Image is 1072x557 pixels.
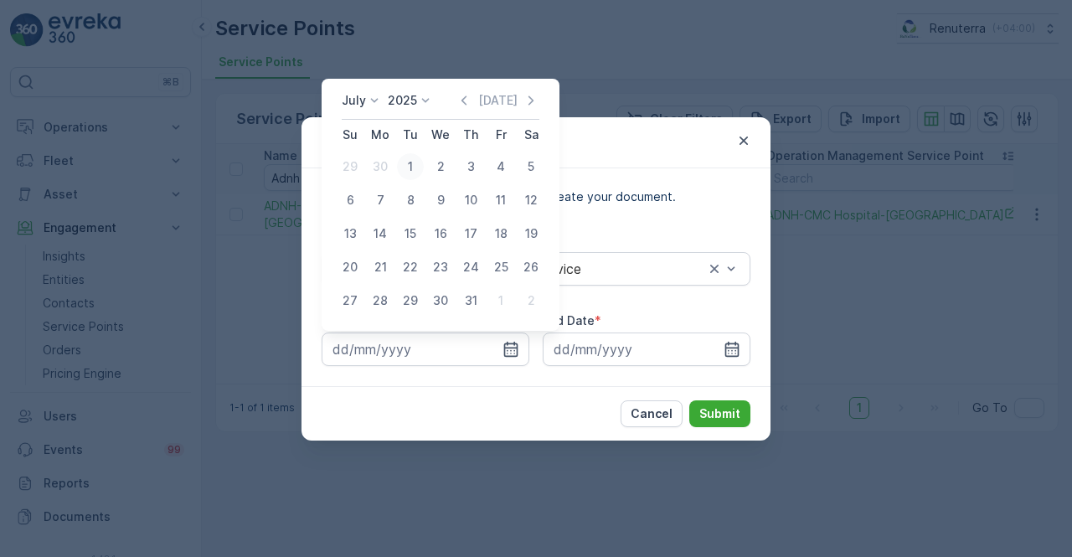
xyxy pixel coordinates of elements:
div: 24 [457,254,484,281]
div: 29 [337,153,363,180]
p: 2025 [388,92,417,109]
th: Sunday [335,120,365,150]
th: Tuesday [395,120,425,150]
input: dd/mm/yyyy [543,333,750,366]
div: 3 [457,153,484,180]
div: 28 [367,287,394,314]
div: 4 [487,153,514,180]
div: 21 [367,254,394,281]
div: 5 [518,153,544,180]
div: 16 [427,220,454,247]
th: Friday [486,120,516,150]
div: 18 [487,220,514,247]
div: 7 [367,187,394,214]
p: Submit [699,405,740,422]
div: 25 [487,254,514,281]
div: 31 [457,287,484,314]
div: 2 [518,287,544,314]
div: 2 [427,153,454,180]
div: 23 [427,254,454,281]
div: 10 [457,187,484,214]
div: 22 [397,254,424,281]
button: Submit [689,400,750,427]
th: Thursday [456,120,486,150]
div: 14 [367,220,394,247]
div: 19 [518,220,544,247]
th: Monday [365,120,395,150]
label: End Date [543,313,595,327]
div: 20 [337,254,363,281]
div: 13 [337,220,363,247]
div: 6 [337,187,363,214]
p: Cancel [631,405,673,422]
div: 9 [427,187,454,214]
button: Cancel [621,400,683,427]
div: 29 [397,287,424,314]
div: 30 [427,287,454,314]
div: 26 [518,254,544,281]
div: 1 [487,287,514,314]
th: Wednesday [425,120,456,150]
div: 27 [337,287,363,314]
div: 1 [397,153,424,180]
p: July [342,92,366,109]
th: Saturday [516,120,546,150]
p: [DATE] [478,92,518,109]
div: 8 [397,187,424,214]
div: 12 [518,187,544,214]
div: 15 [397,220,424,247]
div: 30 [367,153,394,180]
div: 17 [457,220,484,247]
input: dd/mm/yyyy [322,333,529,366]
div: 11 [487,187,514,214]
